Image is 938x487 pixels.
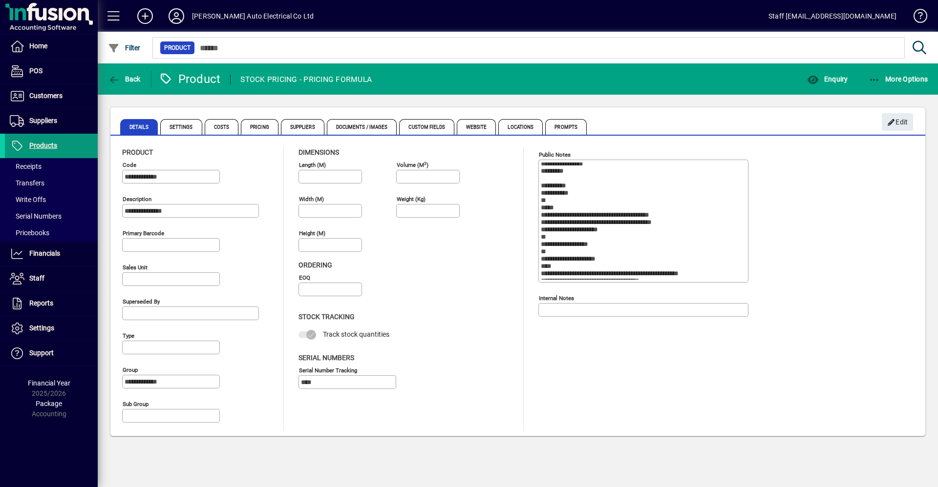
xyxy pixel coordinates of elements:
div: STOCK PRICING - PRICING FORMULA [240,72,372,87]
span: Suppliers [29,117,57,124]
span: Transfers [10,179,44,187]
span: Write Offs [10,196,46,203]
span: Financial Year [28,379,70,387]
button: Edit [882,113,913,131]
span: Custom Fields [399,119,454,135]
mat-label: Sales unit [123,264,148,271]
a: Transfers [5,175,98,191]
span: Product [164,43,191,53]
a: Receipts [5,158,98,175]
span: Home [29,42,47,50]
mat-label: Serial Number tracking [299,366,357,373]
a: Serial Numbers [5,208,98,224]
span: Ordering [298,261,332,269]
span: Suppliers [281,119,324,135]
div: Staff [EMAIL_ADDRESS][DOMAIN_NAME] [768,8,896,24]
a: Staff [5,266,98,291]
span: Filter [108,44,141,52]
button: Profile [161,7,192,25]
span: Product [122,148,153,156]
span: Website [457,119,496,135]
span: Serial Numbers [10,212,62,220]
mat-label: EOQ [299,274,310,281]
span: Locations [498,119,543,135]
span: Edit [887,114,908,130]
mat-label: Group [123,366,138,373]
a: Customers [5,84,98,108]
mat-label: Public Notes [539,151,571,158]
span: Settings [29,324,54,332]
a: Reports [5,291,98,316]
span: Serial Numbers [298,354,354,362]
span: Staff [29,274,44,282]
a: Support [5,341,98,365]
app-page-header-button: Back [98,70,151,88]
span: Receipts [10,162,42,170]
mat-label: Internal Notes [539,295,574,302]
span: Settings [160,119,202,135]
mat-label: Code [123,162,136,168]
span: Package [36,400,62,407]
span: Details [120,119,158,135]
a: Home [5,34,98,59]
button: Back [106,70,143,88]
mat-label: Height (m) [299,230,325,237]
mat-label: Sub group [123,401,149,407]
span: More Options [869,75,928,83]
mat-label: Description [123,196,151,203]
span: Stock Tracking [298,313,355,321]
button: More Options [866,70,931,88]
a: Financials [5,242,98,266]
button: Add [129,7,161,25]
span: Dimensions [298,148,339,156]
a: Settings [5,316,98,341]
span: Financials [29,249,60,257]
a: Write Offs [5,191,98,208]
span: Track stock quantities [323,330,389,338]
sup: 3 [424,161,426,165]
span: Pricing [241,119,278,135]
span: Products [29,142,57,149]
span: Back [108,75,141,83]
mat-label: Weight (Kg) [397,196,426,203]
mat-label: Primary barcode [123,230,164,237]
mat-label: Width (m) [299,196,324,203]
mat-label: Length (m) [299,162,326,168]
span: Prompts [545,119,587,135]
span: Support [29,349,54,357]
span: Customers [29,92,63,100]
mat-label: Type [123,332,134,339]
a: Knowledge Base [906,2,926,34]
span: POS [29,67,43,75]
a: Suppliers [5,109,98,133]
span: Enquiry [807,75,848,83]
span: Costs [205,119,239,135]
span: Pricebooks [10,229,49,237]
button: Filter [106,39,143,57]
span: Reports [29,299,53,307]
button: Enquiry [805,70,850,88]
mat-label: Superseded by [123,298,160,305]
span: Documents / Images [327,119,397,135]
a: POS [5,59,98,83]
mat-label: Volume (m ) [397,162,428,168]
a: Pricebooks [5,224,98,241]
div: Product [159,71,221,87]
div: [PERSON_NAME] Auto Electrical Co Ltd [192,8,314,24]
